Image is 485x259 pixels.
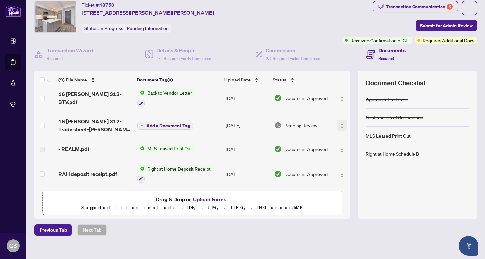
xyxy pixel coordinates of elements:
[5,5,21,17] img: logo
[284,122,317,129] span: Pending Review
[58,76,87,83] span: (9) File Name
[145,89,195,96] span: Back to Vendor Letter
[274,170,282,178] img: Document Status
[284,94,328,102] span: Document Approved
[337,120,347,131] button: Logo
[223,139,272,160] td: [DATE]
[146,123,190,128] span: Add a Document Tag
[274,122,282,129] img: Document Status
[223,84,272,112] td: [DATE]
[9,241,17,250] span: CB
[339,96,345,102] img: Logo
[378,47,406,54] h4: Documents
[416,20,477,31] button: Submit for Admin Review
[58,90,132,106] span: 16 [PERSON_NAME] 312-BTV.pdf
[34,224,72,236] button: Previous Tab
[339,172,345,177] img: Logo
[46,204,338,211] p: Supported files include .PDF, .JPG, .JPEG, .PNG under 25 MB
[47,56,63,61] span: Required
[58,170,117,178] span: RAH deposit receipt.pdf
[223,160,272,188] td: [DATE]
[224,76,251,83] span: Upload Date
[350,37,410,44] span: Received Confirmation of Closing
[467,6,472,10] span: ellipsis
[191,195,228,204] button: Upload Forms
[366,96,408,103] div: Agreement to Lease
[137,122,193,130] button: Add a Document Tag
[339,123,345,129] img: Logo
[366,114,423,121] div: Confirmation of Cooperation
[157,56,211,61] span: 2/2 Required Fields Completed
[337,169,347,179] button: Logo
[266,56,320,61] span: 2/2 Required Fields Completed
[366,150,419,157] div: Right at Home Schedule B
[459,236,478,256] button: Open asap
[100,2,114,8] span: 48750
[137,145,145,152] img: Status Icon
[337,93,347,103] button: Logo
[56,71,134,89] th: (9) File Name
[366,79,426,88] span: Document Checklist
[274,146,282,153] img: Document Status
[137,165,145,172] img: Status Icon
[100,25,169,31] span: In Progress - Pending Information
[420,20,473,31] span: Submit for Admin Review
[140,124,144,127] span: plus
[270,71,331,89] th: Status
[366,132,411,139] div: MLS Leased Print Out
[47,47,93,54] h4: Transaction Wizard
[137,145,195,152] button: Status IconMLS Leased Print Out
[137,89,195,107] button: Status IconBack to Vendor Letter
[145,145,195,152] span: MLS Leased Print Out
[82,9,214,16] span: [STREET_ADDRESS][PERSON_NAME][PERSON_NAME]
[58,145,89,153] span: - REALM.pdf
[223,112,272,139] td: [DATE]
[284,146,328,153] span: Document Approved
[447,4,453,10] div: 3
[137,89,145,96] img: Status Icon
[386,1,453,12] div: Transaction Communication
[284,170,328,178] span: Document Approved
[266,47,320,54] h4: Commission
[157,47,211,54] h4: Details & People
[337,144,347,154] button: Logo
[58,117,132,133] span: 16 [PERSON_NAME] 312-Trade sheet-[PERSON_NAME] to review.pdf
[378,56,394,61] span: Required
[35,1,76,32] img: IMG-X12282251_1.jpg
[156,195,228,204] span: Drag & Drop or
[134,71,222,89] th: Document Tag(s)
[137,165,213,183] button: Status IconRight at Home Deposit Receipt
[77,224,107,236] button: Next Tab
[339,147,345,152] img: Logo
[273,76,286,83] span: Status
[145,165,213,172] span: Right at Home Deposit Receipt
[222,71,270,89] th: Upload Date
[137,121,193,130] button: Add a Document Tag
[274,94,282,102] img: Document Status
[82,1,114,9] div: Ticket #:
[423,37,474,44] span: Requires Additional Docs
[82,24,171,33] div: Status:
[40,225,67,235] span: Previous Tab
[373,1,458,12] button: Transaction Communication3
[43,191,342,215] span: Drag & Drop orUpload FormsSupported files include .PDF, .JPG, .JPEG, .PNG under25MB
